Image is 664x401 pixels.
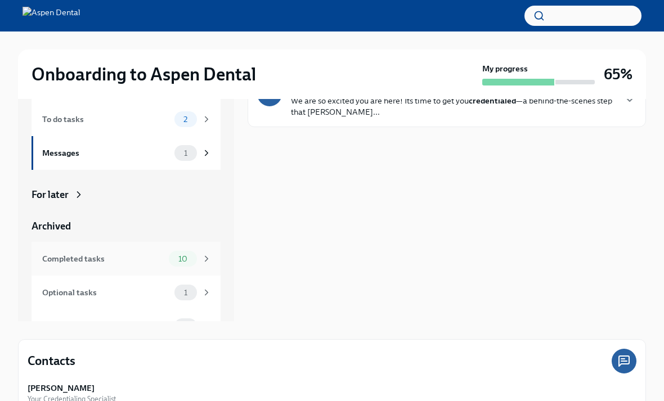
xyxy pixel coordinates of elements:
[28,353,75,370] h4: Contacts
[42,320,170,332] div: Messages
[604,64,632,84] h3: 65%
[32,63,256,85] h2: Onboarding to Aspen Dental
[177,115,194,124] span: 2
[42,113,170,125] div: To do tasks
[32,219,221,233] a: Archived
[32,242,221,276] a: Completed tasks10
[32,276,221,309] a: Optional tasks1
[177,289,194,297] span: 1
[32,136,221,170] a: Messages1
[32,188,69,201] div: For later
[291,95,614,118] p: We are so excited you are here! Its time to get you —a behind-the-scenes step that [PERSON_NAME]...
[32,309,221,343] a: Messages
[469,96,516,106] strong: credentialed
[23,7,80,25] img: Aspen Dental
[42,286,170,299] div: Optional tasks
[32,102,221,136] a: To do tasks2
[42,253,164,265] div: Completed tasks
[177,149,194,157] span: 1
[32,188,221,201] a: For later
[28,382,95,394] strong: [PERSON_NAME]
[172,255,194,263] span: 10
[42,147,170,159] div: Messages
[482,63,528,74] strong: My progress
